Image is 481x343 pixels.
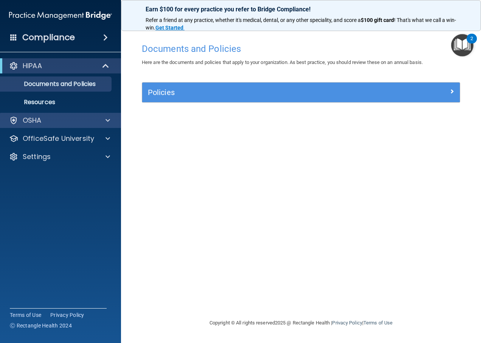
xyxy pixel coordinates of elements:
a: HIPAA [9,61,110,70]
button: Open Resource Center, 2 new notifications [451,34,473,56]
a: Privacy Policy [332,320,362,326]
span: Refer a friend at any practice, whether it's medical, dental, or any other speciality, and score a [146,17,361,23]
p: Settings [23,152,51,161]
a: Terms of Use [363,320,393,326]
p: OSHA [23,116,42,125]
a: Settings [9,152,110,161]
a: Privacy Policy [50,311,84,319]
span: Here are the documents and policies that apply to your organization. As best practice, you should... [142,59,423,65]
a: Get Started [155,25,185,31]
strong: $100 gift card [361,17,394,23]
img: PMB logo [9,8,112,23]
div: 2 [470,39,473,48]
h4: Compliance [22,32,75,43]
p: Earn $100 for every practice you refer to Bridge Compliance! [146,6,456,13]
p: Documents and Policies [5,80,108,88]
h4: Documents and Policies [142,44,460,54]
p: Resources [5,98,108,106]
a: Policies [148,86,454,98]
a: OfficeSafe University [9,134,110,143]
span: ! That's what we call a win-win. [146,17,456,31]
strong: Get Started [155,25,183,31]
span: Ⓒ Rectangle Health 2024 [10,322,72,329]
p: OfficeSafe University [23,134,94,143]
h5: Policies [148,88,375,97]
a: OSHA [9,116,110,125]
a: Terms of Use [10,311,41,319]
div: Copyright © All rights reserved 2025 @ Rectangle Health | | [163,311,439,335]
p: HIPAA [23,61,42,70]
